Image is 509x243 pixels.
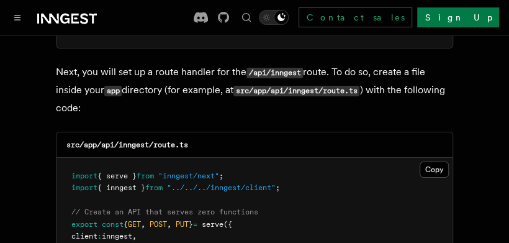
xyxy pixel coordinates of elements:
[239,10,254,25] button: Find something...
[202,220,223,229] span: serve
[158,172,219,180] span: "inngest/next"
[10,10,25,25] button: Toggle navigation
[132,232,137,241] span: ,
[276,183,280,192] span: ;
[189,220,193,229] span: }
[104,86,122,96] code: app
[71,232,97,241] span: client
[417,7,499,27] a: Sign Up
[176,220,189,229] span: PUT
[137,172,154,180] span: from
[259,10,289,25] button: Toggle dark mode
[150,220,167,229] span: POST
[97,183,145,192] span: { inngest }
[56,63,453,117] p: Next, you will set up a route handler for the route. To do so, create a file inside your director...
[97,232,102,241] span: :
[193,220,197,229] span: =
[124,220,128,229] span: {
[420,162,449,178] button: Copy
[246,68,303,78] code: /api/inngest
[219,172,223,180] span: ;
[71,208,258,216] span: // Create an API that serves zero functions
[102,232,132,241] span: inngest
[233,86,359,96] code: src/app/api/inngest/route.ts
[71,220,97,229] span: export
[145,183,163,192] span: from
[299,7,412,27] a: Contact sales
[71,172,97,180] span: import
[102,220,124,229] span: const
[71,183,97,192] span: import
[167,183,276,192] span: "../../../inngest/client"
[128,220,141,229] span: GET
[66,140,188,149] code: src/app/api/inngest/route.ts
[97,172,137,180] span: { serve }
[167,220,171,229] span: ,
[223,220,232,229] span: ({
[141,220,145,229] span: ,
